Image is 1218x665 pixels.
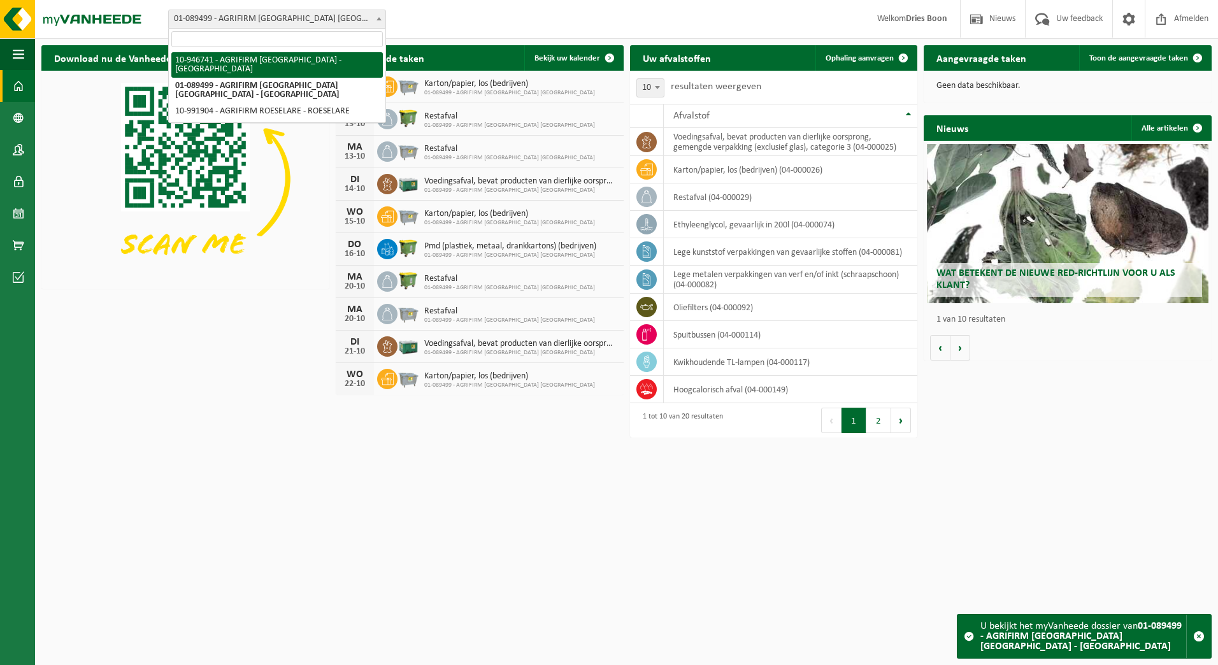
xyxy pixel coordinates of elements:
span: Voedingsafval, bevat producten van dierlijke oorsprong, gemengde verpakking (exc... [424,339,617,349]
img: PB-LB-0680-HPE-GN-01 [398,334,419,356]
div: 13-10 [342,120,368,129]
span: 01-089499 - AGRIFIRM [GEOGRAPHIC_DATA] [GEOGRAPHIC_DATA] [424,219,595,227]
div: 16-10 [342,250,368,259]
img: WB-2500-GAL-GY-01 [398,367,419,389]
span: 01-089499 - AGRIFIRM [GEOGRAPHIC_DATA] [GEOGRAPHIC_DATA] [424,122,595,129]
span: 01-089499 - AGRIFIRM [GEOGRAPHIC_DATA] [GEOGRAPHIC_DATA] [424,187,617,194]
button: 2 [866,408,891,433]
img: WB-2500-GAL-GY-01 [398,302,419,324]
img: Download de VHEPlus App [41,71,329,287]
div: MA [342,304,368,315]
a: Bekijk uw kalender [524,45,622,71]
label: resultaten weergeven [671,82,761,92]
div: U bekijkt het myVanheede dossier van [980,615,1186,658]
span: Ophaling aanvragen [826,54,894,62]
span: 01-089499 - AGRIFIRM [GEOGRAPHIC_DATA] [GEOGRAPHIC_DATA] [424,252,596,259]
h2: Download nu de Vanheede+ app! [41,45,211,70]
button: Volgende [950,335,970,361]
a: Alle artikelen [1131,115,1210,141]
span: Afvalstof [673,111,710,121]
td: ethyleenglycol, gevaarlijk in 200l (04-000074) [664,211,918,238]
div: 20-10 [342,315,368,324]
td: karton/papier, los (bedrijven) (04-000026) [664,156,918,183]
span: Restafval [424,274,595,284]
strong: Dries Boon [906,14,947,24]
h2: Ingeplande taken [336,45,437,70]
li: 10-946741 - AGRIFIRM [GEOGRAPHIC_DATA] - [GEOGRAPHIC_DATA] [171,52,383,78]
span: 01-089499 - AGRIFIRM [GEOGRAPHIC_DATA] [GEOGRAPHIC_DATA] [424,89,595,97]
td: lege kunststof verpakkingen van gevaarlijke stoffen (04-000081) [664,238,918,266]
div: 20-10 [342,282,368,291]
div: DI [342,337,368,347]
span: 01-089499 - AGRIFIRM [GEOGRAPHIC_DATA] [GEOGRAPHIC_DATA] [424,317,595,324]
span: 01-089499 - AGRIFIRM [GEOGRAPHIC_DATA] [GEOGRAPHIC_DATA] [424,382,595,389]
div: 1 tot 10 van 20 resultaten [636,406,723,434]
a: Wat betekent de nieuwe RED-richtlijn voor u als klant? [927,144,1209,303]
img: WB-2500-GAL-GY-01 [398,75,419,96]
div: WO [342,369,368,380]
span: Bekijk uw kalender [534,54,600,62]
span: Pmd (plastiek, metaal, drankkartons) (bedrijven) [424,241,596,252]
span: Wat betekent de nieuwe RED-richtlijn voor u als klant? [936,268,1175,290]
span: Toon de aangevraagde taken [1089,54,1188,62]
span: Voedingsafval, bevat producten van dierlijke oorsprong, gemengde verpakking (exc... [424,176,617,187]
div: 22-10 [342,380,368,389]
img: WB-1100-HPE-GN-50 [398,237,419,259]
div: 15-10 [342,217,368,226]
td: kwikhoudende TL-lampen (04-000117) [664,348,918,376]
span: 01-089499 - AGRIFIRM [GEOGRAPHIC_DATA] [GEOGRAPHIC_DATA] [424,154,595,162]
li: 01-089499 - AGRIFIRM [GEOGRAPHIC_DATA] [GEOGRAPHIC_DATA] - [GEOGRAPHIC_DATA] [171,78,383,103]
span: 01-089499 - AGRIFIRM [GEOGRAPHIC_DATA] [GEOGRAPHIC_DATA] [424,284,595,292]
td: voedingsafval, bevat producten van dierlijke oorsprong, gemengde verpakking (exclusief glas), cat... [664,128,918,156]
div: DI [342,175,368,185]
td: spuitbussen (04-000114) [664,321,918,348]
div: 21-10 [342,347,368,356]
div: MA [342,142,368,152]
img: PB-LB-0680-HPE-GN-01 [398,172,419,194]
p: Geen data beschikbaar. [936,82,1199,90]
td: hoogcalorisch afval (04-000149) [664,376,918,403]
button: 1 [842,408,866,433]
span: Karton/papier, los (bedrijven) [424,79,595,89]
td: oliefilters (04-000092) [664,294,918,321]
li: 10-991904 - AGRIFIRM ROESELARE - ROESELARE [171,103,383,120]
img: WB-1100-HPE-GN-50 [398,269,419,291]
span: 10 [636,78,664,97]
button: Previous [821,408,842,433]
td: restafval (04-000029) [664,183,918,211]
span: 01-089499 - AGRIFIRM BELGIUM NV - GROBBENDONK [168,10,386,29]
span: 10 [637,79,664,97]
span: Karton/papier, los (bedrijven) [424,209,595,219]
h2: Uw afvalstoffen [630,45,724,70]
button: Next [891,408,911,433]
div: 14-10 [342,185,368,194]
span: Restafval [424,111,595,122]
img: WB-1100-HPE-GN-50 [398,107,419,129]
a: Toon de aangevraagde taken [1079,45,1210,71]
div: DO [342,240,368,250]
span: 01-089499 - AGRIFIRM [GEOGRAPHIC_DATA] [GEOGRAPHIC_DATA] [424,349,617,357]
div: 13-10 [342,152,368,161]
div: MA [342,272,368,282]
div: WO [342,207,368,217]
span: 01-089499 - AGRIFIRM BELGIUM NV - GROBBENDONK [169,10,385,28]
span: Restafval [424,144,595,154]
strong: 01-089499 - AGRIFIRM [GEOGRAPHIC_DATA] [GEOGRAPHIC_DATA] - [GEOGRAPHIC_DATA] [980,621,1182,652]
p: 1 van 10 resultaten [936,315,1205,324]
button: Vorige [930,335,950,361]
td: lege metalen verpakkingen van verf en/of inkt (schraapschoon) (04-000082) [664,266,918,294]
h2: Nieuws [924,115,981,140]
span: Restafval [424,306,595,317]
h2: Aangevraagde taken [924,45,1039,70]
img: WB-2500-GAL-GY-01 [398,139,419,161]
a: Ophaling aanvragen [815,45,916,71]
span: Karton/papier, los (bedrijven) [424,371,595,382]
img: WB-2500-GAL-GY-01 [398,204,419,226]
